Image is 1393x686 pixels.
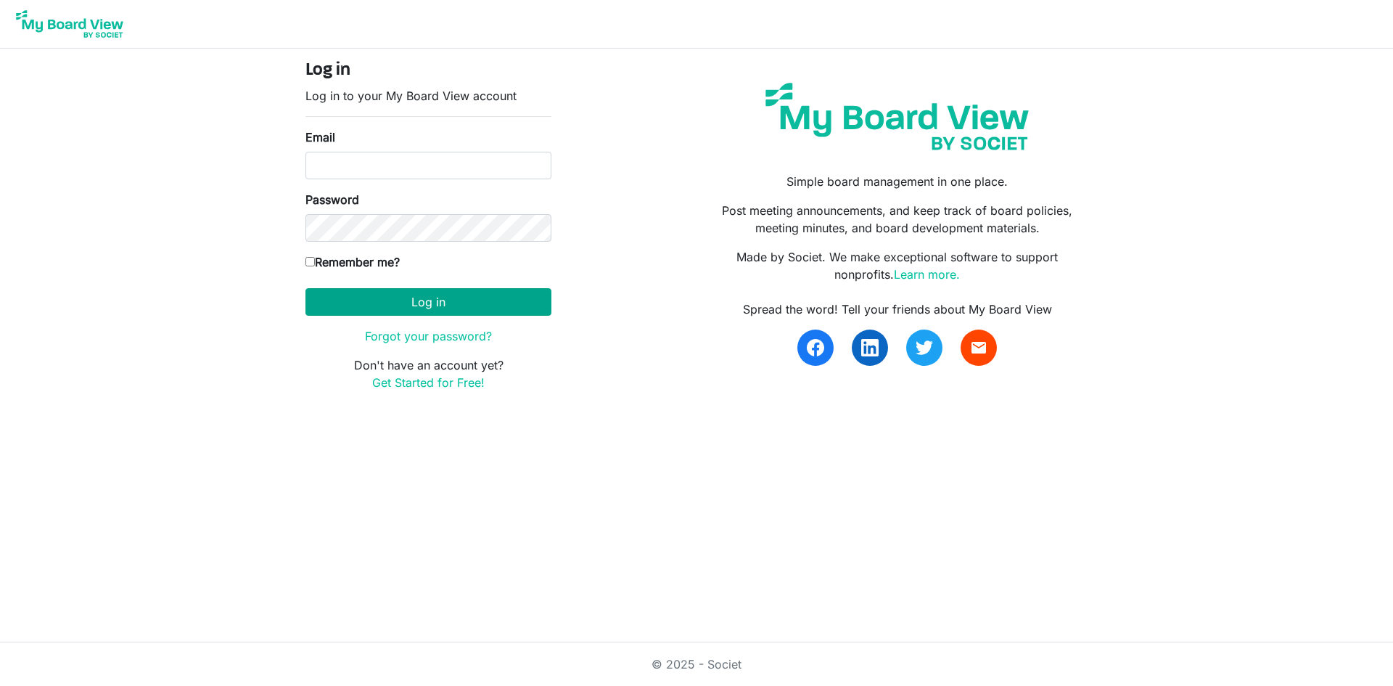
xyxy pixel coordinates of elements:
[305,60,551,81] h4: Log in
[652,657,741,671] a: © 2025 - Societ
[372,375,485,390] a: Get Started for Free!
[305,356,551,391] p: Don't have an account yet?
[755,72,1040,161] img: my-board-view-societ.svg
[305,253,400,271] label: Remember me?
[707,301,1088,318] div: Spread the word! Tell your friends about My Board View
[305,191,359,208] label: Password
[970,339,987,356] span: email
[707,248,1088,283] p: Made by Societ. We make exceptional software to support nonprofits.
[365,329,492,343] a: Forgot your password?
[961,330,997,366] a: email
[707,202,1088,237] p: Post meeting announcements, and keep track of board policies, meeting minutes, and board developm...
[12,6,128,42] img: My Board View Logo
[707,173,1088,190] p: Simple board management in one place.
[807,339,824,356] img: facebook.svg
[305,257,315,266] input: Remember me?
[916,339,933,356] img: twitter.svg
[305,87,551,105] p: Log in to your My Board View account
[305,128,335,146] label: Email
[861,339,879,356] img: linkedin.svg
[305,288,551,316] button: Log in
[894,267,960,282] a: Learn more.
